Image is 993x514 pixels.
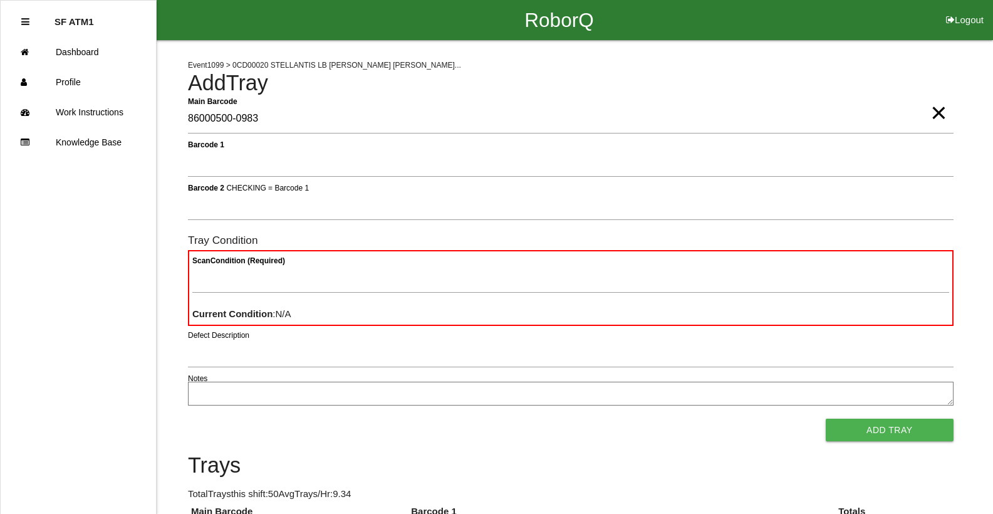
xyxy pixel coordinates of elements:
div: Close [21,7,29,37]
a: Knowledge Base [1,127,156,157]
a: Dashboard [1,37,156,67]
h4: Trays [188,454,954,478]
b: Current Condition [192,308,273,319]
span: Event 1099 > 0CD00020 STELLANTIS LB [PERSON_NAME] [PERSON_NAME]... [188,61,461,70]
input: Required [188,105,954,134]
span: : N/A [192,308,291,319]
a: Work Instructions [1,97,156,127]
b: Barcode 2 [188,183,224,192]
p: SF ATM1 [55,7,94,27]
span: CHECKING = Barcode 1 [226,183,309,192]
span: Clear Input [930,88,947,113]
b: Scan Condition (Required) [192,256,285,265]
button: Add Tray [826,419,954,441]
h6: Tray Condition [188,234,954,246]
a: Profile [1,67,156,97]
b: Main Barcode [188,97,237,105]
p: Total Trays this shift: 50 Avg Trays /Hr: 9.34 [188,487,954,501]
h4: Add Tray [188,71,954,95]
b: Barcode 1 [188,140,224,149]
label: Defect Description [188,330,249,341]
label: Notes [188,373,207,384]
